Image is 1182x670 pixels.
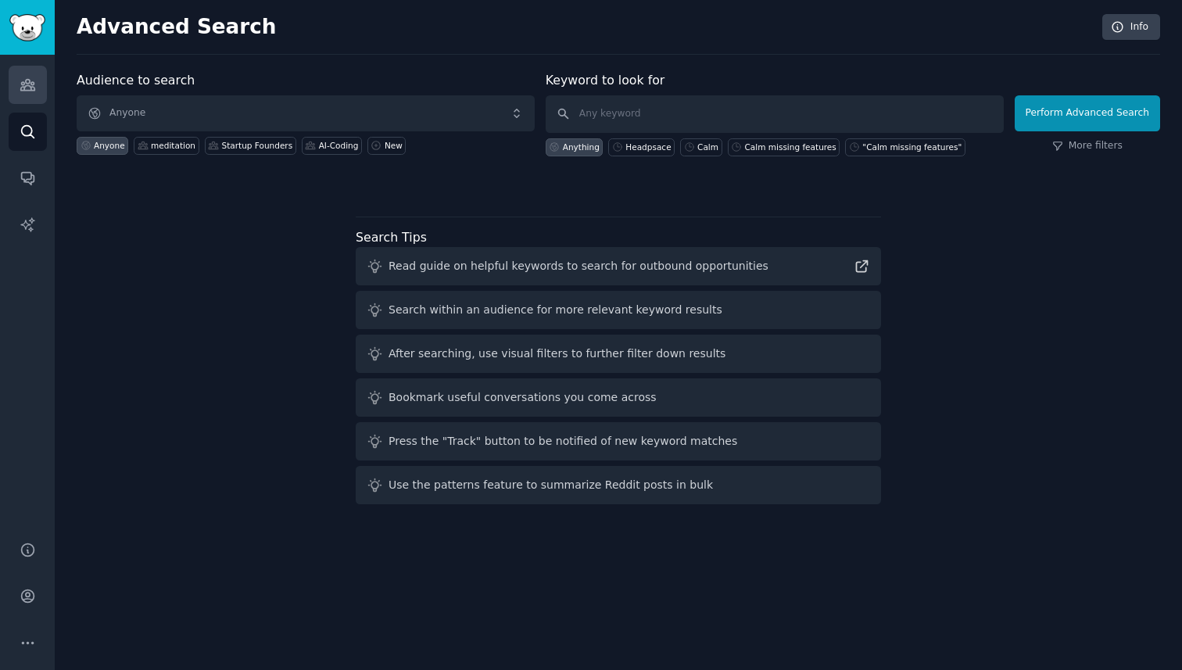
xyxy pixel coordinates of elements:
div: Bookmark useful conversations you come across [389,389,657,406]
a: More filters [1052,139,1123,153]
div: Headpsace [625,142,671,152]
div: After searching, use visual filters to further filter down results [389,346,725,362]
div: Search within an audience for more relevant keyword results [389,302,722,318]
a: Info [1102,14,1160,41]
div: Press the "Track" button to be notified of new keyword matches [389,433,737,450]
div: Anything [563,142,600,152]
button: Anyone [77,95,535,131]
div: AI-Coding [319,140,359,151]
div: Use the patterns feature to summarize Reddit posts in bulk [389,477,713,493]
h2: Advanced Search [77,15,1094,40]
label: Keyword to look for [546,73,665,88]
div: New [385,140,403,151]
div: Anyone [94,140,125,151]
div: meditation [151,140,195,151]
label: Audience to search [77,73,195,88]
div: Calm missing features [745,142,836,152]
input: Any keyword [546,95,1004,133]
div: "Calm missing features" [862,142,962,152]
div: Calm [697,142,718,152]
img: GummySearch logo [9,14,45,41]
label: Search Tips [356,230,427,245]
button: Perform Advanced Search [1015,95,1160,131]
div: Startup Founders [222,140,293,151]
a: New [367,137,406,155]
div: Read guide on helpful keywords to search for outbound opportunities [389,258,768,274]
